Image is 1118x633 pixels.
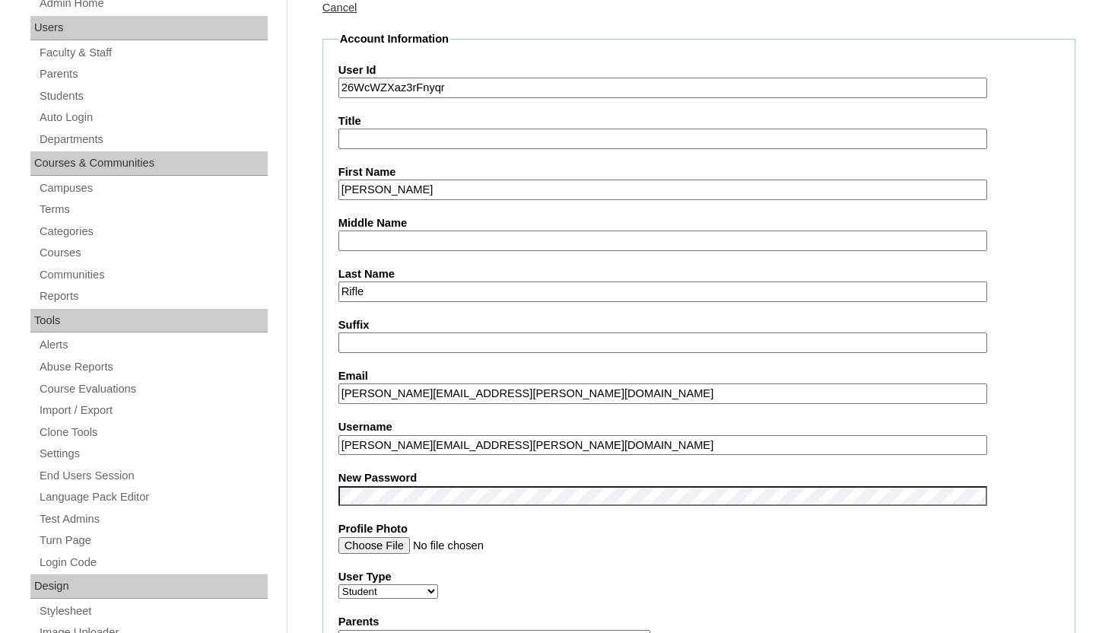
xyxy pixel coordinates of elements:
[30,151,268,176] div: Courses & Communities
[38,287,268,306] a: Reports
[338,113,1059,129] label: Title
[38,553,268,572] a: Login Code
[38,380,268,399] a: Course Evaluations
[38,401,268,420] a: Import / Export
[38,266,268,285] a: Communities
[38,466,268,485] a: End Users Session
[338,470,1059,486] label: New Password
[30,16,268,40] div: Users
[30,574,268,599] div: Design
[338,62,1059,78] label: User Id
[338,521,1059,537] label: Profile Photo
[38,179,268,198] a: Campuses
[38,200,268,219] a: Terms
[38,243,268,262] a: Courses
[338,266,1059,282] label: Last Name
[38,43,268,62] a: Faculty & Staff
[38,87,268,106] a: Students
[338,215,1059,231] label: Middle Name
[38,510,268,529] a: Test Admins
[338,614,1059,630] label: Parents
[38,358,268,377] a: Abuse Reports
[30,309,268,333] div: Tools
[38,336,268,355] a: Alerts
[38,602,268,621] a: Stylesheet
[38,444,268,463] a: Settings
[38,531,268,550] a: Turn Page
[38,222,268,241] a: Categories
[38,488,268,507] a: Language Pack Editor
[338,31,450,47] legend: Account Information
[338,419,1059,435] label: Username
[338,317,1059,333] label: Suffix
[338,164,1059,180] label: First Name
[38,65,268,84] a: Parents
[38,108,268,127] a: Auto Login
[322,2,357,14] a: Cancel
[38,130,268,149] a: Departments
[338,569,1059,585] label: User Type
[38,423,268,442] a: Clone Tools
[338,368,1059,384] label: Email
